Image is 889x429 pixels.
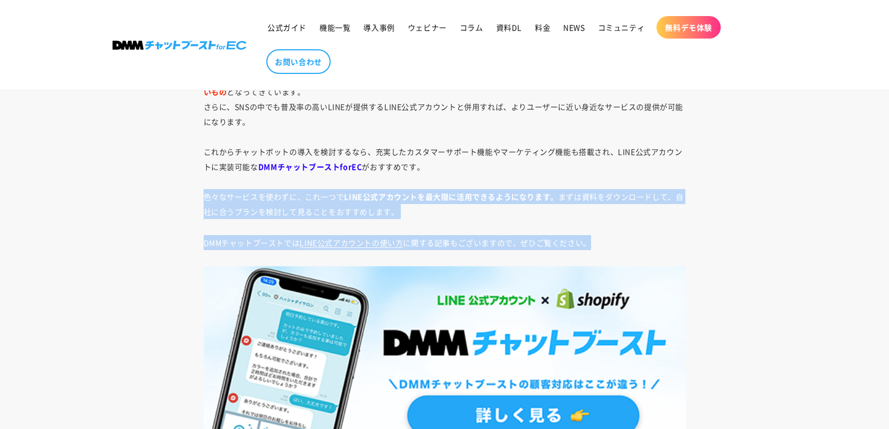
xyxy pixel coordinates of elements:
strong: LINE公式アカウントを最大限に活用できるようになります。 [344,191,558,202]
span: 公式ガイド [267,22,307,32]
span: コラム [460,22,483,32]
a: 機能一覧 [313,16,357,39]
p: チャットボットの導入は、企業の業務の効率化、接客品質改善、顧客満足度の向上に役立っており、 となってきています。 さらに、SNSの中でも普及率の高いLINEが提供するLINE公式アカウントと併用... [204,69,686,219]
a: お問い合わせ [266,49,331,74]
a: 無料デモ体験 [656,16,721,39]
span: 導入事例 [363,22,394,32]
a: コラム [453,16,490,39]
img: 株式会社DMM Boost [113,41,246,50]
span: 料金 [535,22,550,32]
span: ウェビナー [408,22,447,32]
span: 機能一覧 [319,22,350,32]
span: お問い合わせ [275,57,322,66]
p: DMMチャットブーストでは に関する記事もございますので、ぜひご覧ください。 [204,235,686,250]
span: コミュニティ [598,22,645,32]
span: 資料DL [496,22,522,32]
a: 導入事例 [357,16,401,39]
span: NEWS [563,22,585,32]
a: LINE公式アカウントの使い方 [300,237,403,248]
span: 無料デモ体験 [665,22,712,32]
a: 資料DL [490,16,528,39]
a: 料金 [528,16,557,39]
a: 公式ガイド [261,16,313,39]
a: コミュニティ [592,16,652,39]
a: ウェビナー [401,16,453,39]
a: NEWS [557,16,591,39]
span: DMMチャットブーストforEC [258,161,362,172]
